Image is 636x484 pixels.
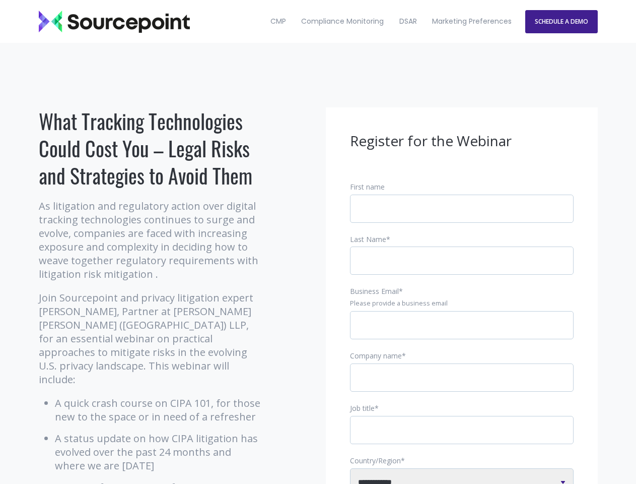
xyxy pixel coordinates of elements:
[350,299,574,308] legend: Please provide a business email
[350,286,399,296] span: Business Email
[350,403,375,413] span: Job title
[350,351,402,360] span: Company name
[39,107,263,189] h1: What Tracking Technologies Could Cost You – Legal Risks and Strategies to Avoid Them
[350,456,401,465] span: Country/Region
[350,182,385,192] span: First name
[55,432,263,472] li: A status update on how CIPA litigation has evolved over the past 24 months and where we are [DATE]
[39,291,263,386] p: Join Sourcepoint and privacy litigation expert [PERSON_NAME], Partner at [PERSON_NAME] [PERSON_NA...
[525,10,598,33] a: SCHEDULE A DEMO
[350,132,574,151] h3: Register for the Webinar
[39,199,263,281] p: As litigation and regulatory action over digital tracking technologies continues to surge and evo...
[55,396,263,423] li: A quick crash course on CIPA 101, for those new to the space or in need of a refresher
[350,234,386,244] span: Last Name
[39,11,190,33] img: Sourcepoint_logo_black_transparent (2)-2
